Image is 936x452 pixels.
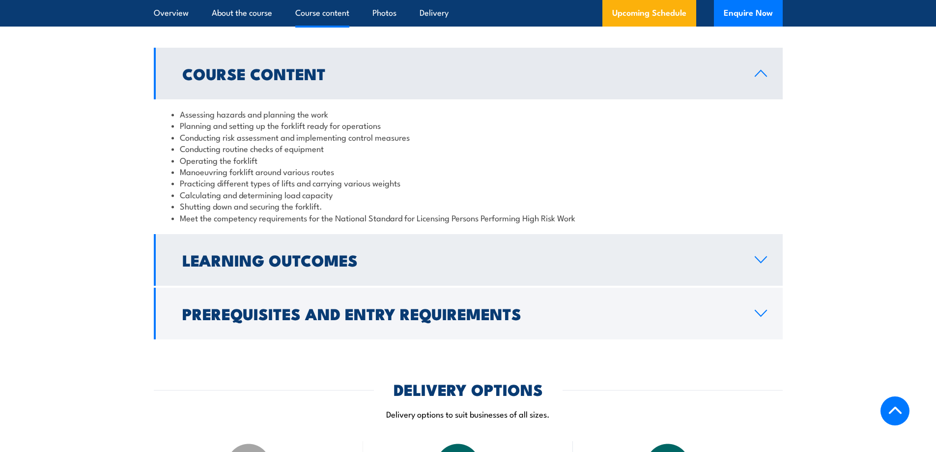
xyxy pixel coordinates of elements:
li: Meet the competency requirements for the National Standard for Licensing Persons Performing High ... [171,212,765,223]
li: Shutting down and securing the forklift. [171,200,765,211]
a: Prerequisites and Entry Requirements [154,288,783,339]
li: Conducting routine checks of equipment [171,143,765,154]
a: Course Content [154,48,783,99]
p: Delivery options to suit businesses of all sizes. [154,408,783,420]
h2: Prerequisites and Entry Requirements [182,306,739,320]
li: Conducting risk assessment and implementing control measures [171,131,765,143]
h2: DELIVERY OPTIONS [394,382,543,396]
li: Practicing different types of lifts and carrying various weights [171,177,765,188]
li: Manoeuvring forklift around various routes [171,166,765,177]
li: Planning and setting up the forklift ready for operations [171,120,765,131]
a: Learning Outcomes [154,234,783,286]
h2: Course Content [182,66,739,80]
li: Operating the forklift [171,154,765,166]
li: Assessing hazards and planning the work [171,108,765,120]
h2: Learning Outcomes [182,253,739,267]
li: Calculating and determining load capacity [171,189,765,200]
